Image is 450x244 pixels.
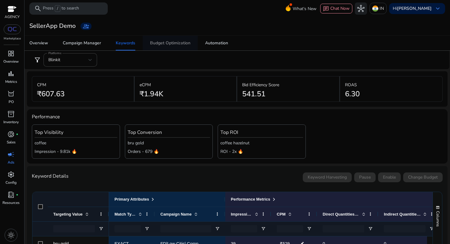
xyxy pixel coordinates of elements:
[34,56,41,64] span: filter_alt
[5,79,17,84] p: Metrics
[81,23,92,30] a: group_add
[32,114,443,120] h4: Performance
[355,2,367,15] button: hub
[380,3,384,14] p: IN
[242,82,279,88] p: Bid Efficiency Score
[29,41,48,45] div: Overview
[63,41,101,45] div: Campaign Manager
[384,212,421,216] span: Indirect Quantities Sold
[37,90,65,98] h2: ₹607.63
[397,6,432,11] b: [PERSON_NAME]
[83,23,89,29] span: group_add
[7,27,18,32] img: QC-logo.svg
[32,173,69,182] h4: Keyword Details
[34,5,42,12] span: search
[7,171,15,178] span: settings
[3,59,19,64] p: Overview
[357,5,365,12] span: hub
[128,130,210,135] h4: Top Conversion
[35,140,117,146] p: coffee
[114,212,136,216] span: Match Type
[205,41,228,45] div: Automation
[220,148,303,155] p: ROI - 2x 🔥
[16,194,18,196] span: fiber_manual_record
[345,90,360,98] h2: 6.30
[345,82,357,88] p: ROAS
[3,119,19,125] p: Inventory
[128,148,210,155] p: Orders - 679 🔥
[293,3,317,14] span: What's New
[16,133,18,135] span: fiber_manual_record
[261,226,266,231] button: Open Filter Menu
[7,139,16,145] p: Sales
[368,226,373,231] button: Open Filter Menu
[128,140,210,146] p: bru gold
[323,212,359,216] span: Direct Quantities Sold
[7,191,15,198] span: book_4
[29,22,76,30] h3: SellerApp Demo
[435,211,441,227] span: Columns
[242,90,265,98] h2: 541.51
[7,70,15,77] span: bar_chart
[393,6,432,11] p: Hi
[140,82,151,88] p: eCPM
[7,110,15,118] span: inventory_2
[7,50,15,57] span: dashboard
[231,212,252,216] span: Impressions
[434,5,441,12] span: keyboard_arrow_down
[8,160,14,165] p: Ads
[7,90,15,98] span: orders
[215,226,220,231] button: Open Filter Menu
[307,226,312,231] button: Open Filter Menu
[53,212,83,216] span: Targeting Value
[372,6,378,12] img: in.svg
[429,226,434,231] button: Open Filter Menu
[4,36,21,41] p: Marketplace
[7,231,15,239] span: light_mode
[37,82,46,88] p: CPM
[150,41,190,45] div: Budget Optimization
[9,99,14,105] p: PO
[7,131,15,138] span: donut_small
[320,4,352,13] button: chatChat Now
[220,140,303,146] p: coffee hazelnut
[35,148,117,155] p: Impression - 9.81k 🔥
[220,130,303,135] h4: Top ROI
[114,197,149,201] span: Primary Attributes
[99,226,103,231] button: Open Filter Menu
[2,200,20,205] p: Resources
[277,212,286,216] span: CPM
[48,51,61,55] mat-label: Platforms
[43,5,79,12] p: Press to search
[323,6,329,12] span: chat
[116,41,135,45] div: Keywords
[144,226,149,231] button: Open Filter Menu
[231,197,270,201] span: Performance Metrics
[330,6,350,11] span: Chat Now
[55,5,60,12] span: /
[7,151,15,158] span: campaign
[5,14,20,20] p: AGENCY
[160,212,192,216] span: Campaign Name
[140,90,163,98] h2: ₹1.94K
[48,57,60,63] span: Blinkit
[6,180,17,185] p: Config
[35,130,117,135] h4: Top Visibility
